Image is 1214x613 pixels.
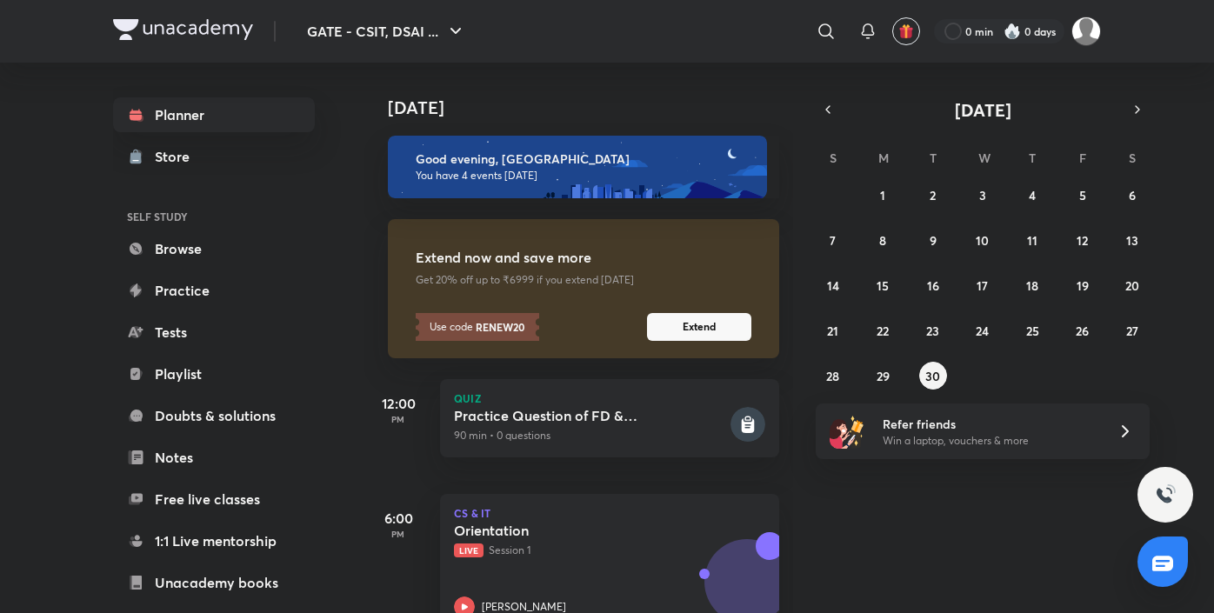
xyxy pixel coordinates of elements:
[978,150,991,166] abbr: Wednesday
[1069,316,1097,344] button: September 26, 2025
[113,315,315,350] a: Tests
[416,249,682,267] h5: Extend now and save more
[869,362,897,390] button: September 29, 2025
[1027,232,1037,249] abbr: September 11, 2025
[1129,150,1136,166] abbr: Saturday
[416,273,682,287] p: Get 20% off up to ₹6999 if you extend [DATE]
[1077,232,1088,249] abbr: September 12, 2025
[364,414,433,424] p: PM
[416,313,539,341] p: Use code
[819,316,847,344] button: September 21, 2025
[1118,226,1146,254] button: September 13, 2025
[883,433,1097,449] p: Win a laptop, vouchers & more
[454,393,765,403] p: Quiz
[113,231,315,266] a: Browse
[113,398,315,433] a: Doubts & solutions
[930,187,936,203] abbr: September 2, 2025
[647,313,751,341] button: Extend
[364,508,433,529] h5: 6:00
[1118,271,1146,299] button: September 20, 2025
[113,139,315,174] a: Store
[1126,232,1138,249] abbr: September 13, 2025
[454,522,670,539] h5: Orientation
[1069,271,1097,299] button: September 19, 2025
[1155,484,1176,505] img: ttu
[388,136,767,198] img: evening
[883,415,1097,433] h6: Refer friends
[1079,187,1086,203] abbr: September 5, 2025
[869,316,897,344] button: September 22, 2025
[1126,323,1138,339] abbr: September 27, 2025
[113,565,315,600] a: Unacademy books
[113,523,315,558] a: 1:1 Live mentorship
[826,368,839,384] abbr: September 28, 2025
[877,368,890,384] abbr: September 29, 2025
[1129,187,1136,203] abbr: September 6, 2025
[877,323,889,339] abbr: September 22, 2025
[1029,150,1036,166] abbr: Thursday
[1018,181,1046,209] button: September 4, 2025
[113,482,315,516] a: Free live classes
[879,232,886,249] abbr: September 8, 2025
[1069,181,1097,209] button: September 5, 2025
[1118,316,1146,344] button: September 27, 2025
[113,273,315,308] a: Practice
[454,407,727,424] h5: Practice Question of FD & Normalization
[113,19,253,40] img: Company Logo
[416,151,751,167] h6: Good evening, [GEOGRAPHIC_DATA]
[979,187,986,203] abbr: September 3, 2025
[969,181,997,209] button: September 3, 2025
[1018,226,1046,254] button: September 11, 2025
[388,97,797,118] h4: [DATE]
[1018,316,1046,344] button: September 25, 2025
[297,14,477,49] button: GATE - CSIT, DSAI ...
[1029,187,1036,203] abbr: September 4, 2025
[919,181,947,209] button: September 2, 2025
[898,23,914,39] img: avatar
[840,97,1125,122] button: [DATE]
[892,17,920,45] button: avatar
[976,232,989,249] abbr: September 10, 2025
[927,277,939,294] abbr: September 16, 2025
[977,277,988,294] abbr: September 17, 2025
[454,543,727,558] p: Session 1
[976,323,989,339] abbr: September 24, 2025
[454,508,765,518] p: CS & IT
[1026,323,1039,339] abbr: September 25, 2025
[1018,271,1046,299] button: September 18, 2025
[830,414,864,449] img: referral
[113,356,315,391] a: Playlist
[1076,323,1089,339] abbr: September 26, 2025
[869,181,897,209] button: September 1, 2025
[416,169,751,183] p: You have 4 events [DATE]
[919,362,947,390] button: September 30, 2025
[930,232,937,249] abbr: September 9, 2025
[819,226,847,254] button: September 7, 2025
[880,187,885,203] abbr: September 1, 2025
[969,226,997,254] button: September 10, 2025
[919,271,947,299] button: September 16, 2025
[969,316,997,344] button: September 24, 2025
[1026,277,1038,294] abbr: September 18, 2025
[454,428,727,443] p: 90 min • 0 questions
[1004,23,1021,40] img: streak
[454,543,484,557] span: Live
[869,271,897,299] button: September 15, 2025
[819,271,847,299] button: September 14, 2025
[830,232,836,249] abbr: September 7, 2025
[1079,150,1086,166] abbr: Friday
[830,150,837,166] abbr: Sunday
[1071,17,1101,46] img: Varsha Sharma
[1125,277,1139,294] abbr: September 20, 2025
[869,226,897,254] button: September 8, 2025
[878,150,889,166] abbr: Monday
[919,316,947,344] button: September 23, 2025
[969,271,997,299] button: September 17, 2025
[113,97,315,132] a: Planner
[827,277,839,294] abbr: September 14, 2025
[113,202,315,231] h6: SELF STUDY
[925,368,940,384] abbr: September 30, 2025
[1118,181,1146,209] button: September 6, 2025
[819,362,847,390] button: September 28, 2025
[364,393,433,414] h5: 12:00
